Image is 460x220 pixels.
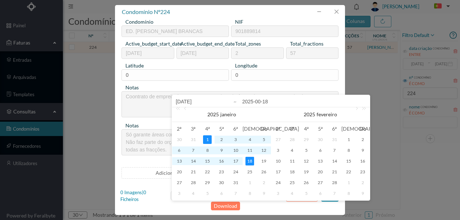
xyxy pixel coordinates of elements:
th: Ter [285,123,299,134]
td: 29 de janeiro de 2025 [201,177,215,188]
td: 30 de janeiro de 2025 [313,134,327,145]
div: 7 [231,189,240,198]
span: 6ª [229,126,243,132]
td: 18 de janeiro de 2025 [243,156,257,167]
td: 26 de janeiro de 2025 [257,167,271,177]
input: Data inicial [176,97,267,106]
span: 4ª [299,126,313,132]
a: Mês seguinte (PageDown) [353,107,359,122]
div: 9 [358,189,367,198]
div: 28 [330,178,339,187]
td: 24 de janeiro de 2025 [229,167,243,177]
div: 6 [217,189,226,198]
div: 3 [274,189,282,198]
td: 7 de fevereiro de 2025 [327,145,341,156]
td: 16 de janeiro de 2025 [215,156,229,167]
th: Dom [356,123,370,134]
td: 8 de janeiro de 2025 [201,145,215,156]
div: 29 [302,135,310,144]
td: 19 de fevereiro de 2025 [299,167,313,177]
a: Ano seguinte (Control + right) [358,107,367,122]
td: 29 de janeiro de 2025 [299,134,313,145]
td: 23 de fevereiro de 2025 [356,167,370,177]
div: 2 [217,135,226,144]
div: 25 [245,168,254,176]
div: 1 [245,178,254,187]
div: latitude [121,62,229,69]
td: 3 de março de 2025 [271,188,285,199]
td: 20 de janeiro de 2025 [172,167,186,177]
div: 13 [175,157,184,165]
th: Sáb [243,123,257,134]
div: 26 [302,178,310,187]
th: Qua [299,123,313,134]
div: 19 [259,157,268,165]
div: 1 [344,178,353,187]
td: 3 de janeiro de 2025 [229,134,243,145]
th: Sex [327,123,341,134]
td: 7 de março de 2025 [327,188,341,199]
td: 7 de fevereiro de 2025 [229,188,243,199]
div: 9 [358,146,367,155]
div: 3 [175,189,184,198]
div: 15 [344,157,353,165]
td: 8 de fevereiro de 2025 [341,145,355,156]
td: 13 de janeiro de 2025 [172,156,186,167]
th: Sex [229,123,243,134]
td: 6 de fevereiro de 2025 [215,188,229,199]
a: 2025 [207,107,220,122]
td: 4 de fevereiro de 2025 [186,188,200,199]
div: 5 [302,146,310,155]
td: 31 de janeiro de 2025 [327,134,341,145]
div: 30 [316,135,325,144]
div: total_fractions [286,40,339,47]
td: 1 de fevereiro de 2025 [341,134,355,145]
div: 20 [316,168,325,176]
div: 5 [259,135,268,144]
div: 4 [245,135,254,144]
div: 21 [330,168,339,176]
td: 8 de fevereiro de 2025 [243,188,257,199]
div: 28 [189,178,198,187]
td: 2 de fevereiro de 2025 [356,134,370,145]
div: 30 [217,178,226,187]
td: 9 de fevereiro de 2025 [257,188,271,199]
div: condomínio [121,18,229,25]
div: notas [121,122,229,129]
td: 5 de fevereiro de 2025 [201,188,215,199]
textarea: Coontrato de empreitada com a TVCABO (NOS) efectuado com a Douro Atlantico em 2007 [121,91,339,117]
div: 24 [274,178,282,187]
div: 6 [316,146,325,155]
td: 9 de fevereiro de 2025 [356,145,370,156]
span: [DEMOGRAPHIC_DATA] [243,126,257,132]
td: 5 de janeiro de 2025 [257,134,271,145]
textarea: Só garante áreas comuns Não faz parte do orçamento - processar a todas as fracções. [121,129,229,155]
span: [DEMOGRAPHIC_DATA] [341,126,355,132]
div: 27 [274,135,282,144]
a: 2025 [303,107,316,122]
div: 24 [231,168,240,176]
span: Do [356,126,370,132]
div: 31 [330,135,339,144]
td: 10 de janeiro de 2025 [229,145,243,156]
button: PT [428,1,453,12]
div: 7 [330,146,339,155]
div: 27 [316,178,325,187]
div: 5 [302,189,310,198]
div: 9 [259,189,268,198]
td: 26 de fevereiro de 2025 [299,177,313,188]
div: 25 [288,178,296,187]
span: 4ª [201,126,215,132]
td: 22 de janeiro de 2025 [201,167,215,177]
td: 17 de fevereiro de 2025 [271,167,285,177]
a: Mês anterior (PageUp) [183,107,189,122]
td: 17 de janeiro de 2025 [229,156,243,167]
td: 11 de janeiro de 2025 [243,145,257,156]
td: 2 de fevereiro de 2025 [257,177,271,188]
div: 2 [358,135,367,144]
div: 26 [259,168,268,176]
span: 2ª [271,126,285,132]
div: 2 [259,178,268,187]
td: 25 de janeiro de 2025 [243,167,257,177]
a: Ano anterior (Control + left) [175,107,184,122]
